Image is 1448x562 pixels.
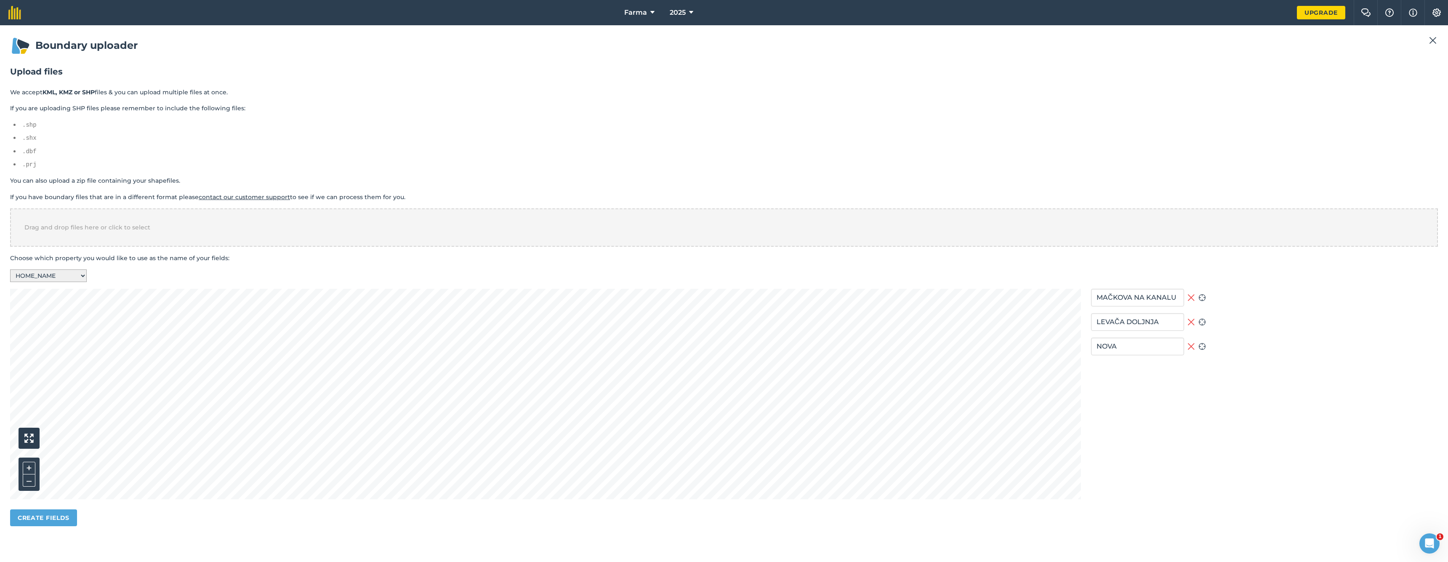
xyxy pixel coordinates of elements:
[23,474,35,487] button: –
[43,88,95,96] strong: KML, KMZ or SHP
[1361,8,1371,17] img: Two speech bubbles overlapping with the left bubble in the forefront
[1187,338,1195,355] button: Remove field
[1187,289,1195,306] button: Remove field
[19,428,40,449] button: Four arrows pointing to the corners of the extent
[624,8,647,18] span: Farma
[10,104,1438,113] p: If you are uploading SHP files please remember to include the following files:
[1384,8,1395,17] img: A question mark icon
[1437,533,1443,540] span: 1
[24,224,150,231] span: Drag and drop files here or click to select
[1187,313,1195,331] button: Remove field
[22,133,1438,143] pre: .shx
[1429,35,1437,45] img: svg+xml;base64,PHN2ZyB4bWxucz0iaHR0cDovL3d3dy53My5vcmcvMjAwMC9zdmciIHdpZHRoPSIyMiIgaGVpZ2h0PSIzMC...
[1432,8,1442,17] img: A cog icon
[1198,338,1206,355] button: Zoom to field
[1297,6,1345,19] a: Upgrade
[1419,533,1440,554] iframe: Intercom live chat
[8,6,21,19] img: fieldmargin Logo
[24,434,34,443] img: Four arrows pointing to the corners of the extent
[22,160,1438,169] pre: .prj
[23,462,35,474] button: +
[10,192,1438,202] p: If you have boundary files that are in a different format please to see if we can process them fo...
[22,120,1438,130] pre: .shp
[10,509,77,526] button: Create fields
[10,253,1438,263] p: Choose which property you would like to use as the name of your fields:
[1409,8,1417,18] img: svg+xml;base64,PHN2ZyB4bWxucz0iaHR0cDovL3d3dy53My5vcmcvMjAwMC9zdmciIHdpZHRoPSIxNyIgaGVpZ2h0PSIxNy...
[10,35,1438,56] h1: Boundary uploader
[670,8,686,18] span: 2025
[10,176,1438,185] p: You can also upload a zip file containing your shapefiles.
[10,66,1438,77] h2: Upload files
[1198,289,1206,306] button: Zoom to field
[22,147,1438,156] pre: .dbf
[1198,313,1206,331] button: Zoom to field
[199,193,290,201] a: contact our customer support
[10,88,1438,97] p: We accept files & you can upload multiple files at once.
